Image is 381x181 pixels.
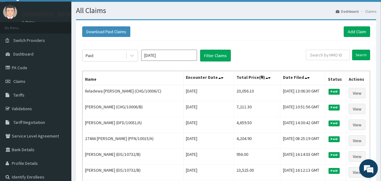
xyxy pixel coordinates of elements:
td: 23,525.00 [234,165,280,180]
th: Actions [346,71,370,85]
a: View [349,88,365,98]
p: [GEOGRAPHIC_DATA] [22,11,73,17]
button: Filter Claims [200,50,231,61]
span: We're online! [36,52,86,115]
td: [DATE] [183,117,234,133]
td: [DATE] [183,101,234,117]
th: Name [83,71,184,85]
td: [PERSON_NAME] (DFD/10051/A) [83,117,184,133]
td: Ileladewa [PERSON_NAME] (CHG/10006/C) [83,85,184,101]
li: Claims [359,9,376,14]
img: d_794563401_company_1708531726252_794563401 [11,31,25,47]
input: Search [352,50,370,60]
span: Paid [329,136,340,142]
img: User Image [3,5,17,19]
td: [DATE] 16:14:03 GMT [280,149,325,165]
th: Encounter Date [183,71,234,85]
td: [DATE] [183,149,234,165]
td: 7,211.30 [234,101,280,117]
span: Paid [329,105,340,110]
td: [PERSON_NAME] (CHG/10006/B) [83,101,184,117]
a: View [349,120,365,130]
span: Tariffs [13,92,25,98]
span: Claims [13,79,25,84]
td: 956.00 [234,149,280,165]
a: View [349,135,365,146]
span: Tariff Negotiation [13,120,45,125]
a: View [349,167,365,178]
div: Chat with us now [32,35,104,43]
a: Online [22,20,37,25]
th: Total Price(₦) [234,71,280,85]
div: Paid [86,52,93,59]
th: Date Filed [280,71,325,85]
textarea: Type your message and hit 'Enter' [3,118,118,139]
td: [DATE] 10:51:56 GMT [280,101,325,117]
td: [DATE] [183,133,234,149]
td: [DATE] 16:12:13 GMT [280,165,325,180]
a: View [349,151,365,162]
a: View [349,104,365,114]
td: [PERSON_NAME] (EIS/10732/B) [83,149,184,165]
span: Paid [329,152,340,158]
div: Minimize live chat window [102,3,117,18]
a: Add Claim [344,26,370,37]
td: [PERSON_NAME] (EIS/10732/B) [83,165,184,180]
td: [DATE] [183,85,234,101]
td: 20,056.10 [234,85,280,101]
td: 4,659.50 [234,117,280,133]
td: [DATE] 13:06:30 GMT [280,85,325,101]
input: Search by HMO ID [306,50,350,60]
span: Paid [329,89,340,94]
button: Download Paid Claims [82,26,130,37]
span: Paid [329,168,340,174]
span: Paid [329,120,340,126]
td: [DATE] 14:30:42 GMT [280,117,325,133]
a: Dashboard [336,9,359,14]
h1: All Claims [76,7,376,15]
td: 4,204.90 [234,133,280,149]
th: Status [325,71,346,85]
input: Select Month and Year [141,50,197,61]
td: [DATE] 08:25:19 GMT [280,133,325,149]
span: Switch Providers [13,38,45,43]
td: [DATE] [183,165,234,180]
td: 27466 [PERSON_NAME] (PFN/10015/A) [83,133,184,149]
span: Dashboard [13,51,34,57]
